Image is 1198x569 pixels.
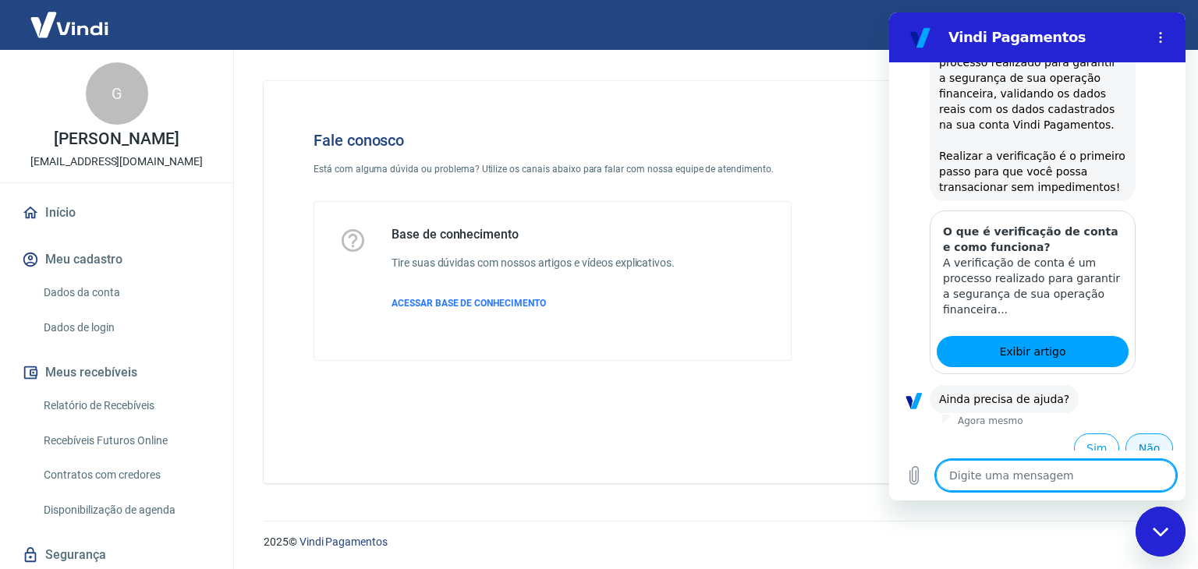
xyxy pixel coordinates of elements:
p: [PERSON_NAME] [54,131,179,147]
iframe: Botão para abrir a janela de mensagens, conversa em andamento [1136,507,1186,557]
button: Meus recebíveis [19,355,214,390]
img: Fale conosco [858,106,1095,314]
h5: Base de conhecimento [392,227,675,242]
a: Início [19,196,214,230]
a: Relatório de Recebíveis [37,390,214,422]
img: Vindi [19,1,120,48]
a: Vindi Pagamentos [299,535,388,548]
iframe: Janela de mensagens [889,12,1186,500]
button: Meu cadastro [19,242,214,277]
h6: Tire suas dúvidas com nossos artigos e vídeos explicativos. [392,255,675,271]
a: Dados da conta [37,277,214,309]
p: [EMAIL_ADDRESS][DOMAIN_NAME] [30,154,203,170]
a: ACESSAR BASE DE CONHECIMENTO [392,296,675,310]
a: Contratos com credores [37,459,214,491]
a: Dados de login [37,312,214,344]
a: Recebíveis Futuros Online [37,425,214,457]
a: Disponibilização de agenda [37,494,214,526]
span: ACESSAR BASE DE CONHECIMENTO [392,298,546,309]
button: Sair [1123,11,1179,40]
p: Está com alguma dúvida ou problema? Utilize os canais abaixo para falar com nossa equipe de atend... [314,162,792,176]
div: G [86,62,148,125]
p: 2025 © [264,534,1161,550]
h4: Fale conosco [314,131,792,150]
